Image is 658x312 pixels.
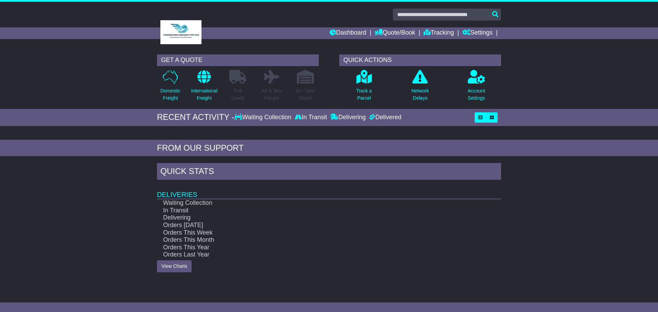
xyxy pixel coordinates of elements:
[329,114,367,121] div: Delivering
[356,70,372,105] a: Track aParcel
[157,214,467,222] td: Delivering
[157,229,467,237] td: Orders This Week
[157,199,467,207] td: Waiting Collection
[234,114,293,121] div: Waiting Collection
[356,87,372,102] p: Track a Parcel
[261,87,282,102] p: Air & Sea Freight
[468,87,485,102] p: Account Settings
[293,114,329,121] div: In Transit
[411,87,429,102] p: Network Delays
[157,244,467,251] td: Orders This Year
[296,87,315,102] p: Air / Sea Depot
[411,70,429,105] a: NetworkDelays
[424,27,454,39] a: Tracking
[330,27,366,39] a: Dashboard
[157,182,501,199] td: Deliveries
[160,70,181,105] a: DomesticFreight
[157,260,192,272] a: View Charts
[467,70,486,105] a: AccountSettings
[229,87,246,102] p: Full Loads
[157,236,467,244] td: Orders This Month
[160,87,180,102] p: Domestic Freight
[462,27,492,39] a: Settings
[157,54,319,66] div: GET A QUOTE
[157,143,501,153] div: FROM OUR SUPPORT
[157,112,234,122] div: RECENT ACTIVITY -
[191,70,218,105] a: InternationalFreight
[157,251,467,259] td: Orders Last Year
[367,114,401,121] div: Delivered
[157,163,501,182] div: Quick Stats
[157,222,467,229] td: Orders [DATE]
[157,207,467,214] td: In Transit
[191,87,217,102] p: International Freight
[375,27,415,39] a: Quote/Book
[339,54,501,66] div: QUICK ACTIONS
